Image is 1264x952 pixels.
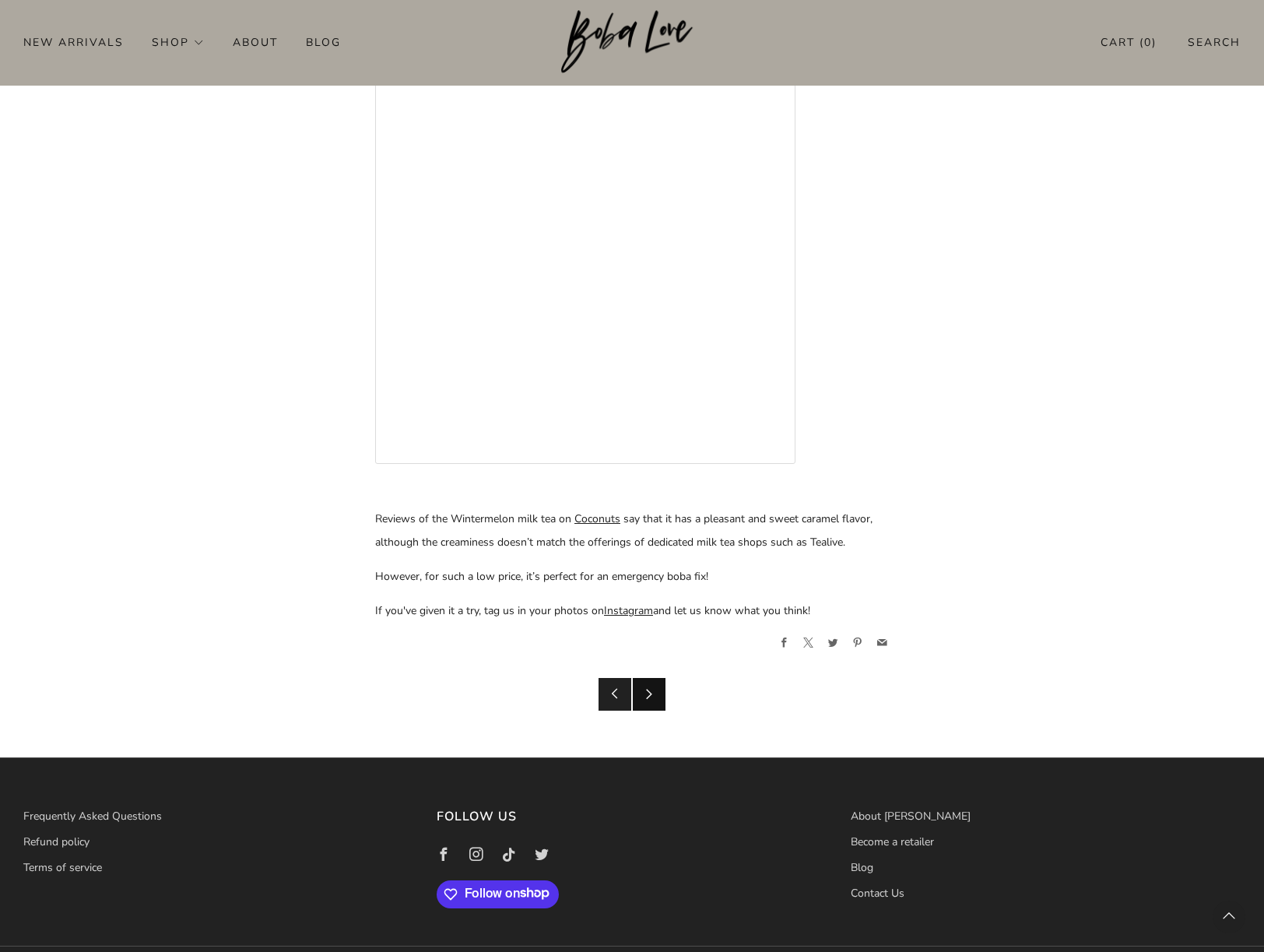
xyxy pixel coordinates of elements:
[1213,901,1245,933] back-to-top-button: Back to top
[437,805,827,828] h3: Follow us
[375,565,889,588] p: However, for such a low price, it’s perfect for an emergency boba fix!
[851,834,934,849] a: Become a retailer
[851,809,971,824] a: About [PERSON_NAME]
[1101,30,1157,55] a: Cart
[23,834,90,849] a: Refund policy
[851,860,873,875] a: Blog
[306,30,341,54] a: Blog
[23,860,102,875] a: Terms of service
[375,508,889,554] p: Reviews of the Wintermelon milk tea on say that it has a pleasant and sweet caramel flavor, altho...
[574,511,620,526] a: Coconuts
[561,10,704,75] a: Boba Love
[851,886,904,901] a: Contact Us
[23,809,162,824] a: Frequently Asked Questions
[604,603,653,618] a: Instagram
[375,599,889,623] p: If you've given it a try, tag us in your photos on and let us know what you think!
[152,30,205,54] a: Shop
[233,30,278,54] a: About
[1188,30,1241,55] a: Search
[1144,35,1152,50] items-count: 0
[561,10,704,74] img: Boba Love
[23,30,124,54] a: New Arrivals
